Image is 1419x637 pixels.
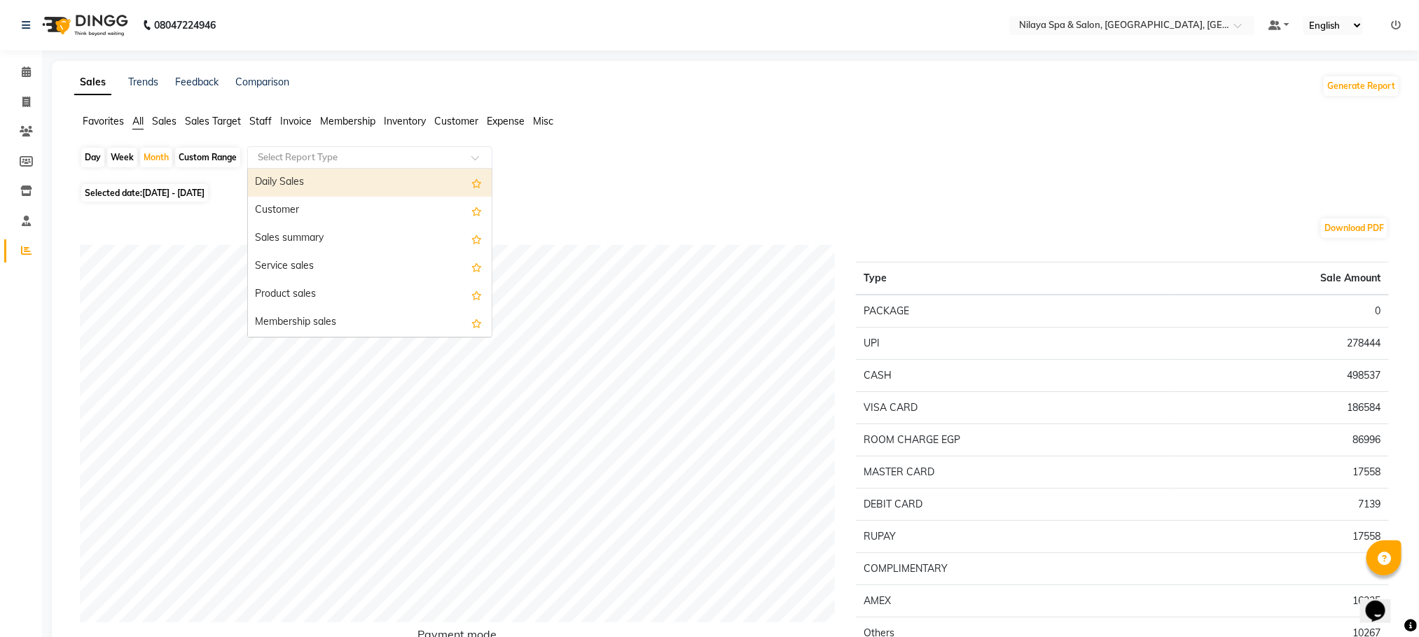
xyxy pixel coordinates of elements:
iframe: chat widget [1360,581,1405,623]
div: Product sales [248,281,492,309]
td: 0 [1173,553,1389,585]
td: PACKAGE [856,295,1173,328]
td: DEBIT CARD [856,489,1173,521]
span: Add this report to Favorites List [471,258,482,275]
span: Sales Target [185,115,241,127]
td: 16225 [1173,585,1389,617]
td: 17558 [1173,456,1389,489]
th: Type [856,262,1173,295]
div: Daily Sales [248,169,492,197]
b: 08047224946 [154,6,216,45]
a: Comparison [235,76,289,88]
span: Sales [152,115,176,127]
div: Month [140,148,172,167]
td: 17558 [1173,521,1389,553]
span: Add this report to Favorites List [471,202,482,219]
span: Inventory [384,115,426,127]
span: Add this report to Favorites List [471,314,482,331]
button: Download PDF [1321,218,1387,238]
td: COMPLIMENTARY [856,553,1173,585]
td: RUPAY [856,521,1173,553]
td: VISA CARD [856,392,1173,424]
span: Favorites [83,115,124,127]
span: [DATE] - [DATE] [142,188,205,198]
th: Sale Amount [1173,262,1389,295]
div: Sales summary [248,225,492,253]
span: Customer [434,115,478,127]
td: ROOM CHARGE EGP [856,424,1173,456]
div: Customer [248,197,492,225]
span: Add this report to Favorites List [471,230,482,247]
span: Selected date: [81,184,208,202]
div: Membership sales [248,309,492,337]
span: Add this report to Favorites List [471,286,482,303]
td: CASH [856,360,1173,392]
button: Generate Report [1324,76,1399,96]
span: Invoice [280,115,312,127]
div: Service sales [248,253,492,281]
td: 86996 [1173,424,1389,456]
a: Sales [74,70,111,95]
span: Staff [249,115,272,127]
span: Add this report to Favorites List [471,174,482,191]
a: Trends [128,76,158,88]
span: Misc [533,115,553,127]
a: Feedback [175,76,219,88]
td: 7139 [1173,489,1389,521]
img: logo [36,6,132,45]
td: MASTER CARD [856,456,1173,489]
div: Custom Range [175,148,240,167]
td: AMEX [856,585,1173,617]
span: Membership [320,115,375,127]
td: 278444 [1173,328,1389,360]
td: 498537 [1173,360,1389,392]
td: 186584 [1173,392,1389,424]
span: All [132,115,144,127]
ng-dropdown-panel: Options list [247,168,492,337]
td: UPI [856,328,1173,360]
td: 0 [1173,295,1389,328]
div: Day [81,148,104,167]
div: Week [107,148,137,167]
span: Expense [487,115,525,127]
